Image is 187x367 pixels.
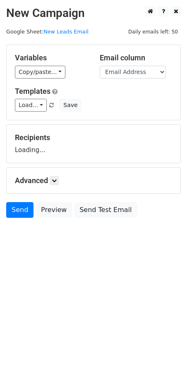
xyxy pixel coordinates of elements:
a: Send Test Email [74,202,137,218]
a: New Leads Email [43,29,89,35]
h5: Email column [100,53,172,62]
button: Save [60,99,81,112]
a: Load... [15,99,47,112]
a: Copy/paste... [15,66,65,79]
small: Google Sheet: [6,29,89,35]
h5: Recipients [15,133,172,142]
a: Preview [36,202,72,218]
a: Daily emails left: 50 [125,29,181,35]
a: Send [6,202,34,218]
span: Daily emails left: 50 [125,27,181,36]
div: Loading... [15,133,172,155]
h5: Advanced [15,176,172,185]
h2: New Campaign [6,6,181,20]
h5: Variables [15,53,87,62]
a: Templates [15,87,50,95]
